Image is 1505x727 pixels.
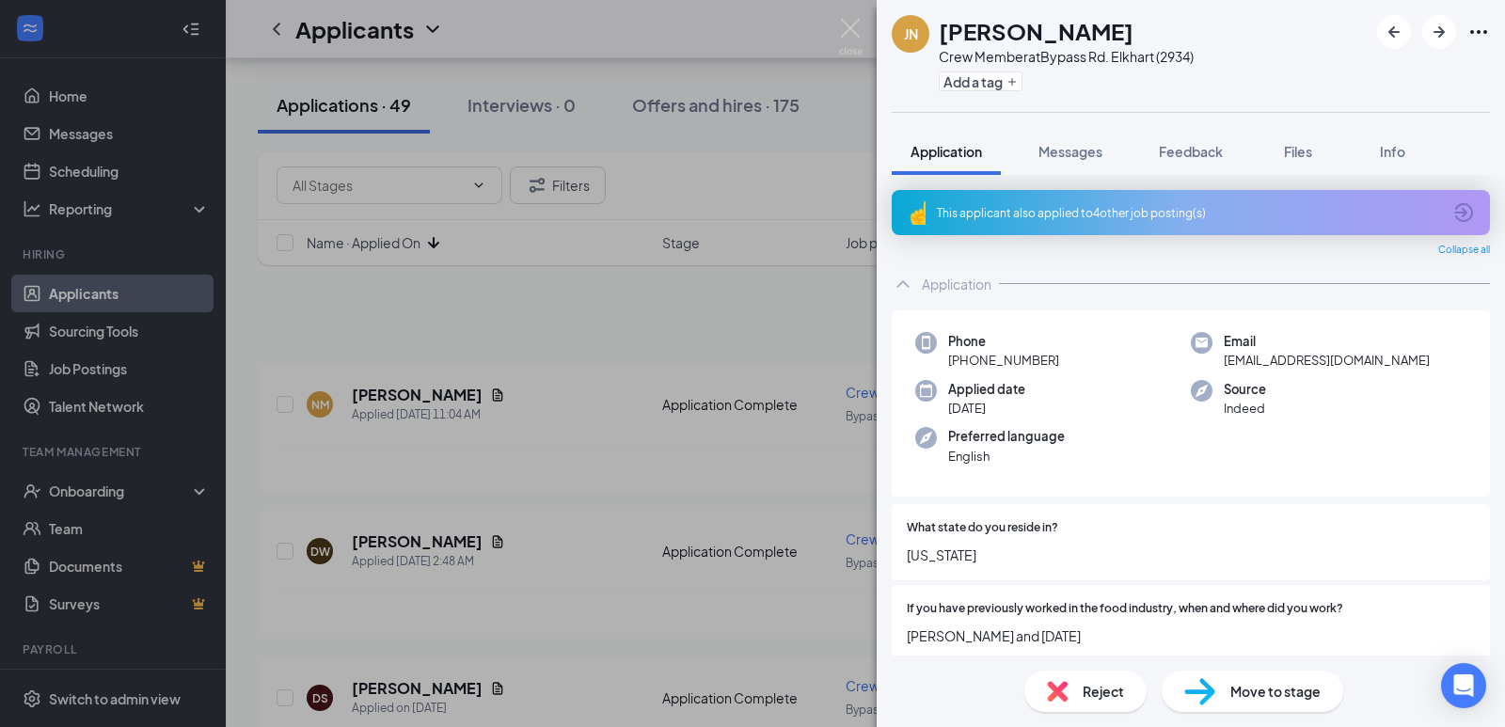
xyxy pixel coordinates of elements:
[904,24,918,43] div: JN
[1377,15,1411,49] button: ArrowLeftNew
[892,273,914,295] svg: ChevronUp
[948,332,1059,351] span: Phone
[1038,143,1102,160] span: Messages
[939,47,1194,66] div: Crew Member at Bypass Rd. Elkhart (2934)
[1380,143,1405,160] span: Info
[948,427,1065,446] span: Preferred language
[948,351,1059,370] span: [PHONE_NUMBER]
[911,143,982,160] span: Application
[1006,76,1018,87] svg: Plus
[1159,143,1223,160] span: Feedback
[907,625,1475,646] span: [PERSON_NAME] and [DATE]
[1083,681,1124,702] span: Reject
[1452,201,1475,224] svg: ArrowCircle
[939,15,1133,47] h1: [PERSON_NAME]
[1224,332,1430,351] span: Email
[948,399,1025,418] span: [DATE]
[1224,351,1430,370] span: [EMAIL_ADDRESS][DOMAIN_NAME]
[1383,21,1405,43] svg: ArrowLeftNew
[1284,143,1312,160] span: Files
[1441,663,1486,708] div: Open Intercom Messenger
[1224,399,1266,418] span: Indeed
[907,519,1058,537] span: What state do you reside in?
[1224,380,1266,399] span: Source
[922,275,991,293] div: Application
[1438,243,1490,258] span: Collapse all
[939,71,1022,91] button: PlusAdd a tag
[1428,21,1450,43] svg: ArrowRight
[937,205,1441,221] div: This applicant also applied to 4 other job posting(s)
[907,545,1475,565] span: [US_STATE]
[1467,21,1490,43] svg: Ellipses
[1230,681,1321,702] span: Move to stage
[948,447,1065,466] span: English
[1422,15,1456,49] button: ArrowRight
[948,380,1025,399] span: Applied date
[907,600,1343,618] span: If you have previously worked in the food industry, when and where did you work?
